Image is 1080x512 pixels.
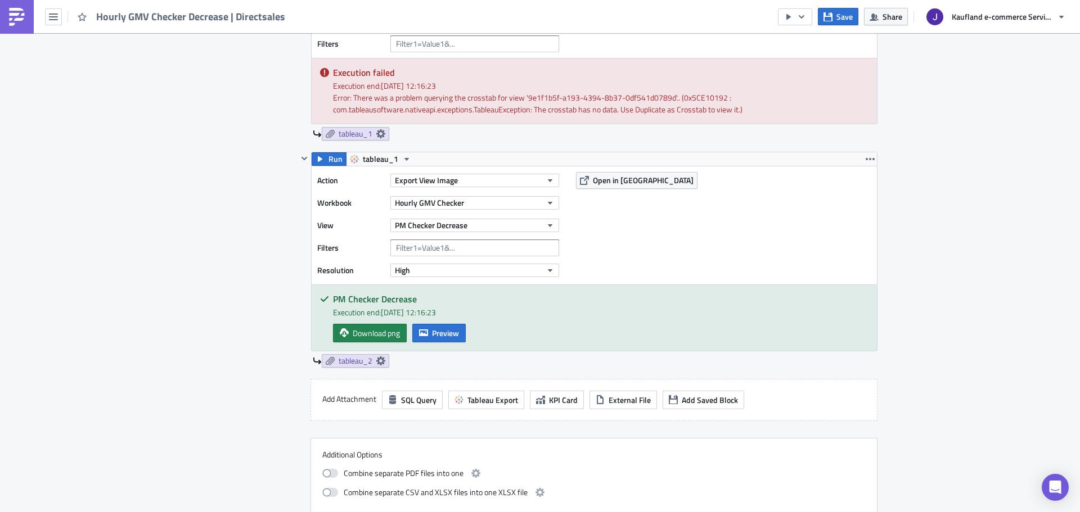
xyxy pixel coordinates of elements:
[663,391,744,409] button: Add Saved Block
[96,10,286,23] span: Hourly GMV Checker Decrease | Directsales
[836,11,853,22] span: Save
[4,4,537,51] body: Rich Text Area. Press ALT-0 for help.
[111,42,127,51] a: here
[390,196,559,210] button: Hourly GMV Checker
[344,466,463,480] span: Combine separate PDF files into one
[322,127,389,141] a: tableau_1
[317,35,385,52] label: Filters
[589,391,657,409] button: External File
[883,11,902,22] span: Share
[14,17,254,26] strong: The GMV of the last hour shows a strong decrease from [DATE].
[395,264,410,276] span: High
[609,394,651,406] span: External File
[353,327,400,339] span: Download png
[390,35,559,52] input: Filter1=Value1&...
[4,29,537,38] p: The GMV of the last hour shows strong reduction compared to the same hour the day before. The GMV...
[401,394,436,406] span: SQL Query
[952,11,1053,22] span: Kaufland e-commerce Services GmbH & Co. KG
[549,394,578,406] span: KPI Card
[346,152,415,166] button: tableau_1
[322,354,389,368] a: tableau_2
[333,324,407,342] a: Download png
[530,391,584,409] button: KPI Card
[333,92,868,115] div: Error: There was a problem querying the crosstab for view '9e1f1b5f-a193-4394-8b37-0df541d0789d'....
[864,8,908,25] button: Share
[390,219,559,232] button: PM Checker Decrease
[448,391,524,409] button: Tableau Export
[593,174,694,186] span: Open in [GEOGRAPHIC_DATA]
[576,172,697,189] button: Open in [GEOGRAPHIC_DATA]
[4,17,14,26] strong: 🚨
[317,262,385,279] label: Resolution
[339,129,372,139] span: tableau_1
[322,391,376,407] label: Add Attachment
[298,152,311,165] button: Hide content
[317,239,385,256] label: Filters
[4,4,537,13] p: Suspicious GMV Behavior detected - Hourly GMV Checker Decrease
[682,394,738,406] span: Add Saved Block
[328,152,343,166] span: Run
[467,394,518,406] span: Tableau Export
[333,306,868,318] div: Execution end: [DATE] 12:16:23
[317,194,385,211] label: Workbook
[317,217,385,234] label: View
[920,4,1072,29] button: Kaufland e-commerce Services GmbH & Co. KG
[317,172,385,189] label: Action
[344,486,528,499] span: Combine separate CSV and XLSX files into one XLSX file
[382,391,443,409] button: SQL Query
[254,17,263,26] strong: 🚨
[333,68,868,77] h5: Execution failed
[432,327,459,339] span: Preview
[412,324,466,342] button: Preview
[339,356,372,366] span: tableau_2
[322,450,866,460] label: Additional Options
[395,174,458,186] span: Export View Image
[1042,474,1069,501] div: Open Intercom Messenger
[4,42,537,51] p: More information can be found
[925,7,944,26] img: Avatar
[390,174,559,187] button: Export View Image
[395,219,467,231] span: PM Checker Decrease
[333,80,868,92] div: Execution end: [DATE] 12:16:23
[8,8,26,26] img: PushMetrics
[390,264,559,277] button: High
[363,152,398,166] span: tableau_1
[312,152,346,166] button: Run
[333,294,868,303] h5: PM Checker Decrease
[395,197,464,209] span: Hourly GMV Checker
[818,8,858,25] button: Save
[390,239,559,256] input: Filter1=Value1&...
